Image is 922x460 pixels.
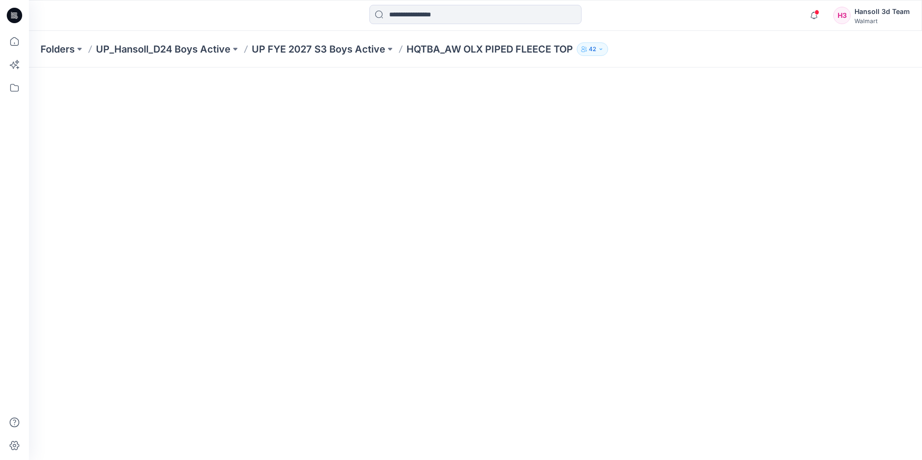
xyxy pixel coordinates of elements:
div: Walmart [854,17,910,25]
div: Hansoll 3d Team [854,6,910,17]
button: 42 [577,42,608,56]
p: HQTBA_AW OLX PIPED FLEECE TOP [407,42,573,56]
a: UP FYE 2027 S3 Boys Active [252,42,385,56]
div: H3 [833,7,851,24]
a: Folders [41,42,75,56]
p: 42 [589,44,596,54]
iframe: edit-style [29,68,922,460]
a: UP_Hansoll_D24 Boys Active [96,42,230,56]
